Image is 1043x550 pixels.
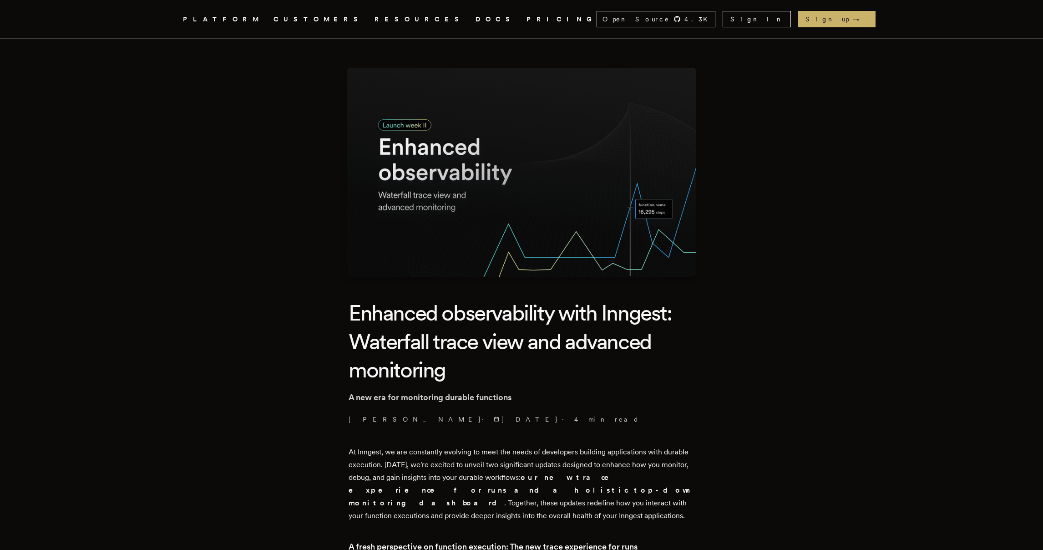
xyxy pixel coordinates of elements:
[183,14,263,25] button: PLATFORM
[798,11,876,27] a: Sign up
[527,14,597,25] a: PRICING
[603,15,670,24] span: Open Source
[347,68,696,277] img: Featured image for Enhanced observability with Inngest: Waterfall trace view and advanced monitor...
[349,473,691,507] strong: our new trace experience for runs and a holistic top-down monitoring dashboard
[349,415,694,424] p: [PERSON_NAME] · ·
[349,446,694,522] p: At Inngest, we are constantly evolving to meet the needs of developers building applications with...
[375,14,465,25] button: RESOURCES
[684,15,713,24] span: 4.3 K
[476,14,516,25] a: DOCS
[494,415,558,424] span: [DATE]
[349,299,694,384] h1: Enhanced observability with Inngest: Waterfall trace view and advanced monitoring
[853,15,868,24] span: →
[273,14,364,25] a: CUSTOMERS
[574,415,639,424] span: 4 min read
[349,391,694,404] p: A new era for monitoring durable functions
[723,11,791,27] a: Sign In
